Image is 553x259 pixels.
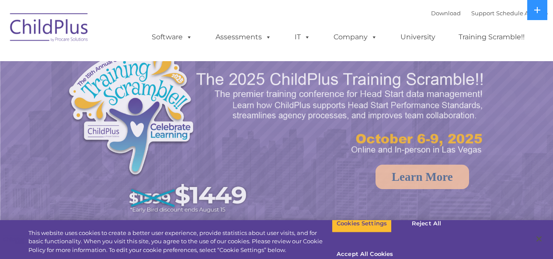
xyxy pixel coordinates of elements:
[471,10,494,17] a: Support
[529,229,549,249] button: Close
[399,214,454,233] button: Reject All
[286,28,319,46] a: IT
[376,165,469,189] a: Learn More
[6,7,93,51] img: ChildPlus by Procare Solutions
[392,28,444,46] a: University
[332,214,392,233] button: Cookies Settings
[431,10,461,17] a: Download
[431,10,548,17] font: |
[496,10,548,17] a: Schedule A Demo
[207,28,280,46] a: Assessments
[28,229,332,255] div: This website uses cookies to create a better user experience, provide statistics about user visit...
[325,28,386,46] a: Company
[450,28,533,46] a: Training Scramble!!
[143,28,201,46] a: Software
